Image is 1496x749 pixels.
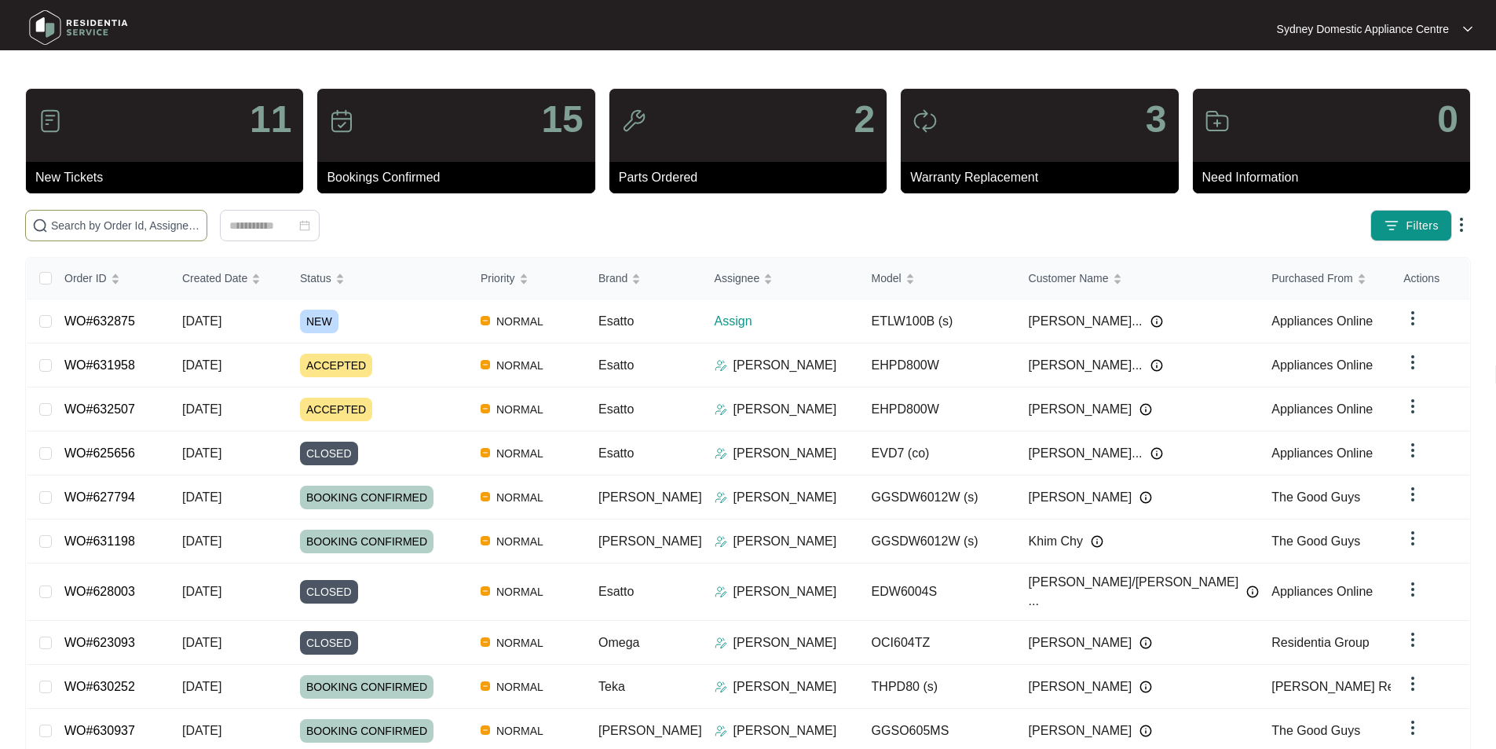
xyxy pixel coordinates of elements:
span: Esatto [598,314,634,328]
span: Model [872,270,902,287]
img: dropdown arrow [1403,718,1422,737]
span: [DATE] [182,490,221,504]
img: dropdown arrow [1403,674,1422,693]
img: Vercel Logo [481,681,490,691]
span: NORMAL [490,721,550,740]
span: NORMAL [490,356,550,375]
img: Vercel Logo [481,448,490,457]
span: [DATE] [182,358,221,372]
img: dropdown arrow [1403,441,1422,460]
p: [PERSON_NAME] [733,633,837,652]
img: Vercel Logo [481,536,490,545]
p: 0 [1437,101,1458,138]
img: Assigner Icon [715,359,727,372]
img: Info icon [1139,681,1152,693]
img: residentia service logo [24,4,134,51]
button: filter iconFilters [1370,210,1452,241]
span: [DATE] [182,402,221,416]
p: Sydney Domestic Appliance Centre [1277,21,1449,37]
span: [PERSON_NAME] Retail [1271,680,1410,693]
img: Info icon [1139,403,1152,416]
a: WO#631958 [64,358,135,372]
p: New Tickets [35,168,303,187]
span: Esatto [598,446,634,460]
th: Created Date [170,258,287,299]
span: Appliances Online [1271,446,1373,460]
img: Vercel Logo [481,360,490,369]
span: [PERSON_NAME] [598,534,702,548]
span: Filters [1406,218,1439,234]
td: ETLW100B (s) [859,299,1016,343]
span: Order ID [64,270,107,287]
img: dropdown arrow [1463,25,1472,33]
p: Bookings Confirmed [327,168,594,187]
p: [PERSON_NAME] [733,677,837,696]
span: NORMAL [490,444,550,463]
p: 11 [250,101,291,138]
span: [DATE] [182,534,221,548]
p: 15 [541,101,583,138]
span: The Good Guys [1271,490,1360,504]
span: [DATE] [182,680,221,693]
span: BOOKING CONFIRMED [300,530,433,553]
th: Priority [468,258,586,299]
span: [PERSON_NAME] [598,490,702,504]
img: Vercel Logo [481,492,490,501]
img: Info icon [1139,491,1152,504]
a: WO#625656 [64,446,135,460]
img: Assigner Icon [715,447,727,460]
span: The Good Guys [1271,724,1360,737]
img: Assigner Icon [715,637,727,649]
span: Appliances Online [1271,402,1373,416]
span: Teka [598,680,625,693]
img: dropdown arrow [1403,309,1422,328]
td: EVD7 (co) [859,431,1016,475]
img: Vercel Logo [481,637,490,647]
img: dropdown arrow [1403,529,1422,548]
img: Info icon [1139,637,1152,649]
span: NORMAL [490,582,550,601]
a: WO#631198 [64,534,135,548]
span: [PERSON_NAME]... [1029,356,1143,375]
span: Esatto [598,402,634,416]
img: Assigner Icon [715,491,727,504]
img: dropdown arrow [1403,397,1422,416]
th: Customer Name [1016,258,1260,299]
span: Omega [598,636,639,649]
th: Actions [1391,258,1469,299]
span: ACCEPTED [300,398,372,421]
img: Info icon [1091,535,1103,548]
a: WO#632507 [64,402,135,416]
span: [DATE] [182,724,221,737]
span: [DATE] [182,585,221,598]
span: [PERSON_NAME] [1029,721,1132,740]
p: [PERSON_NAME] [733,532,837,551]
span: Purchased From [1271,270,1352,287]
span: Appliances Online [1271,314,1373,328]
a: WO#630252 [64,680,135,693]
span: BOOKING CONFIRMED [300,486,433,509]
span: [DATE] [182,636,221,649]
span: NORMAL [490,532,550,551]
img: Assigner Icon [715,725,727,737]
img: Vercel Logo [481,404,490,413]
span: Esatto [598,585,634,598]
p: [PERSON_NAME] [733,721,837,740]
span: BOOKING CONFIRMED [300,719,433,743]
span: [PERSON_NAME]... [1029,444,1143,463]
p: 2 [854,101,875,138]
span: CLOSED [300,631,358,655]
img: Info icon [1150,315,1163,328]
p: Assign [715,312,859,331]
span: BOOKING CONFIRMED [300,675,433,699]
span: NORMAL [490,488,550,507]
span: NORMAL [490,677,550,696]
p: [PERSON_NAME] [733,444,837,463]
span: Appliances Online [1271,358,1373,372]
img: dropdown arrow [1452,215,1471,234]
td: THPD80 (s) [859,665,1016,709]
td: EDW6004S [859,564,1016,621]
span: [PERSON_NAME] [1029,633,1132,652]
img: icon [329,108,354,134]
img: dropdown arrow [1403,580,1422,599]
